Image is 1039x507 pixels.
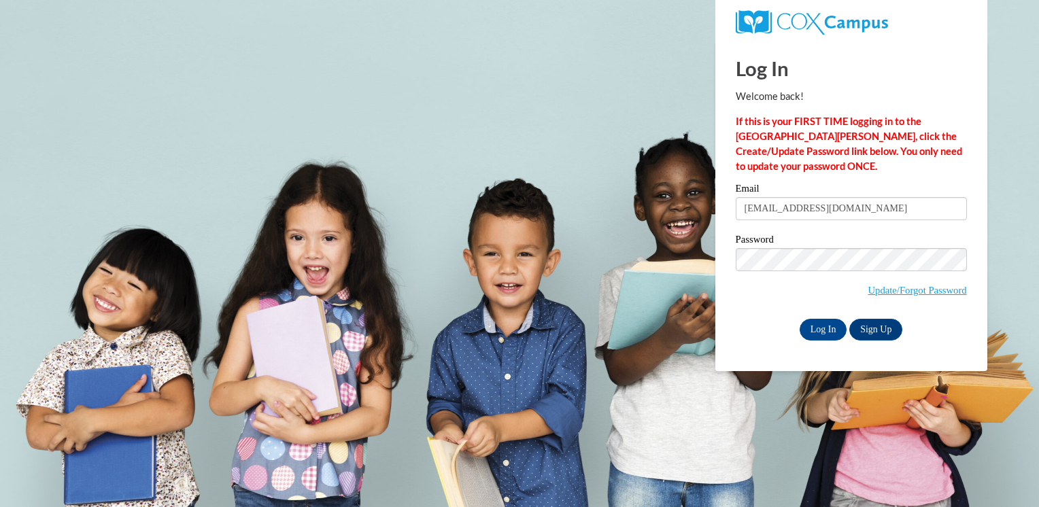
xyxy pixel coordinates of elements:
a: Update/Forgot Password [868,285,967,296]
label: Password [736,234,967,248]
p: Welcome back! [736,89,967,104]
label: Email [736,183,967,197]
strong: If this is your FIRST TIME logging in to the [GEOGRAPHIC_DATA][PERSON_NAME], click the Create/Upd... [736,116,962,172]
img: COX Campus [736,10,888,35]
a: Sign Up [849,319,902,340]
input: Log In [800,319,847,340]
a: COX Campus [736,10,967,35]
h1: Log In [736,54,967,82]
